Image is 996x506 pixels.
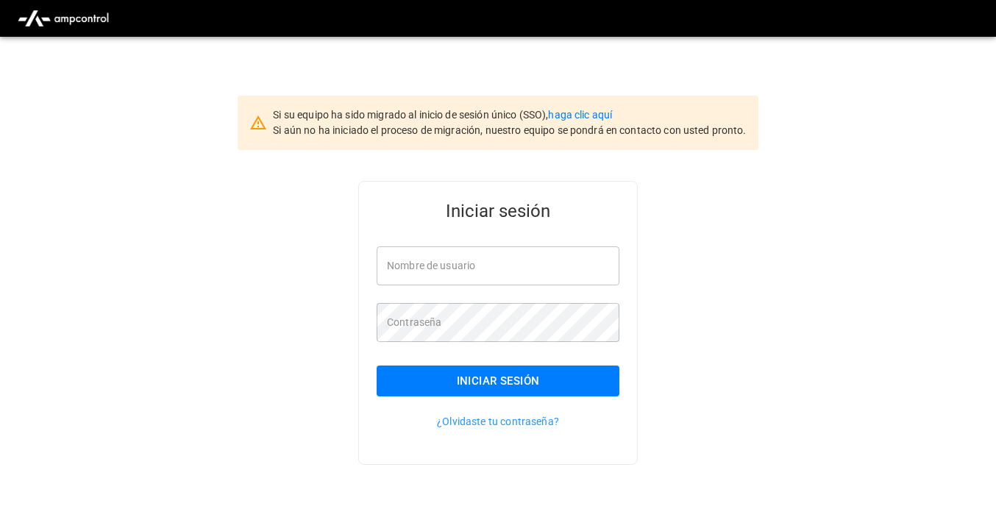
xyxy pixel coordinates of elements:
span: Si aún no ha iniciado el proceso de migración, nuestro equipo se pondrá en contacto con usted pro... [273,124,746,136]
h5: Iniciar sesión [377,199,619,223]
span: Si su equipo ha sido migrado al inicio de sesión único (SSO), [273,109,548,121]
a: haga clic aquí [548,109,612,121]
img: ampcontrol.io logo [12,4,115,32]
p: ¿Olvidaste tu contraseña? [377,414,619,429]
button: Iniciar sesión [377,366,619,396]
